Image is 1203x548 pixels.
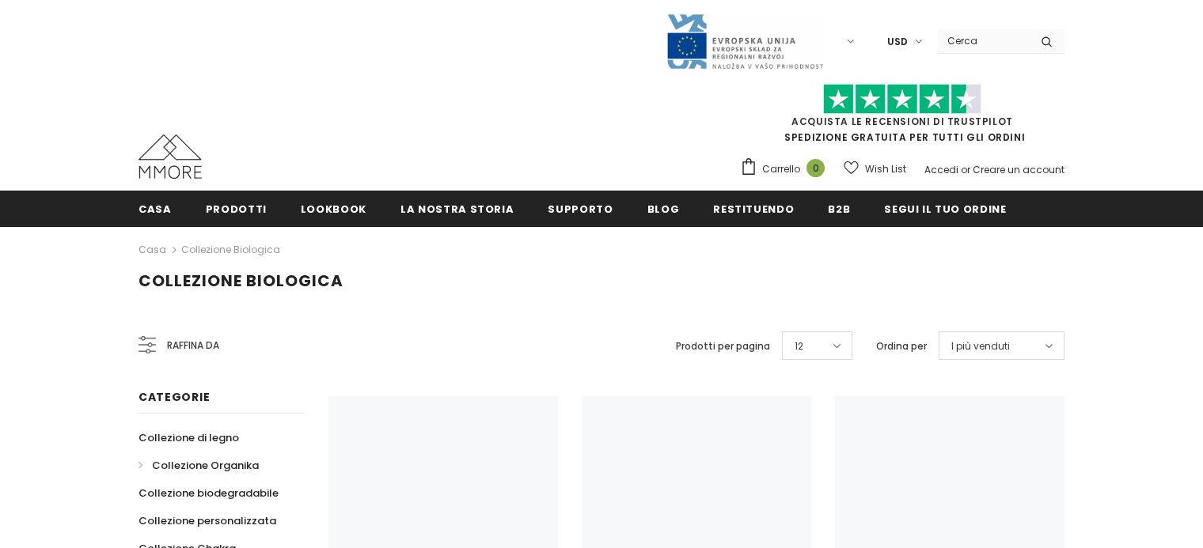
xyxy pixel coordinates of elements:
[301,202,366,217] span: Lookbook
[647,191,680,226] a: Blog
[181,243,280,256] a: Collezione biologica
[548,202,613,217] span: supporto
[844,155,906,183] a: Wish List
[740,157,833,181] a: Carrello 0
[924,163,958,176] a: Accedi
[139,452,259,479] a: Collezione Organika
[139,479,279,507] a: Collezione biodegradabile
[139,134,202,179] img: Casi MMORE
[806,159,825,177] span: 0
[139,486,279,501] span: Collezione biodegradabile
[828,202,850,217] span: B2B
[400,202,514,217] span: La nostra storia
[206,202,267,217] span: Prodotti
[713,191,794,226] a: Restituendo
[139,513,276,528] span: Collezione personalizzata
[887,34,908,50] span: USD
[400,191,514,226] a: La nostra storia
[823,84,981,115] img: Fidati di Pilot Stars
[884,191,1006,226] a: Segui il tuo ordine
[828,191,850,226] a: B2B
[139,240,166,259] a: Casa
[961,163,970,176] span: or
[865,161,906,177] span: Wish List
[139,389,210,405] span: Categorie
[876,338,927,354] label: Ordina per
[740,91,1064,144] span: SPEDIZIONE GRATUITA PER TUTTI GLI ORDINI
[206,191,267,226] a: Prodotti
[795,338,803,354] span: 12
[666,13,824,70] img: Javni Razpis
[666,34,824,47] a: Javni Razpis
[884,202,1006,217] span: Segui il tuo ordine
[973,163,1064,176] a: Creare un account
[139,424,239,452] a: Collezione di legno
[139,430,239,445] span: Collezione di legno
[152,458,259,473] span: Collezione Organika
[647,202,680,217] span: Blog
[791,115,1013,128] a: Acquista le recensioni di TrustPilot
[951,338,1010,354] span: I più venduti
[167,337,219,354] span: Raffina da
[548,191,613,226] a: supporto
[139,507,276,535] a: Collezione personalizzata
[139,191,172,226] a: Casa
[301,191,366,226] a: Lookbook
[676,338,770,354] label: Prodotti per pagina
[713,202,794,217] span: Restituendo
[938,29,1029,52] input: Search Site
[139,202,172,217] span: Casa
[139,270,343,292] span: Collezione biologica
[762,161,800,177] span: Carrello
